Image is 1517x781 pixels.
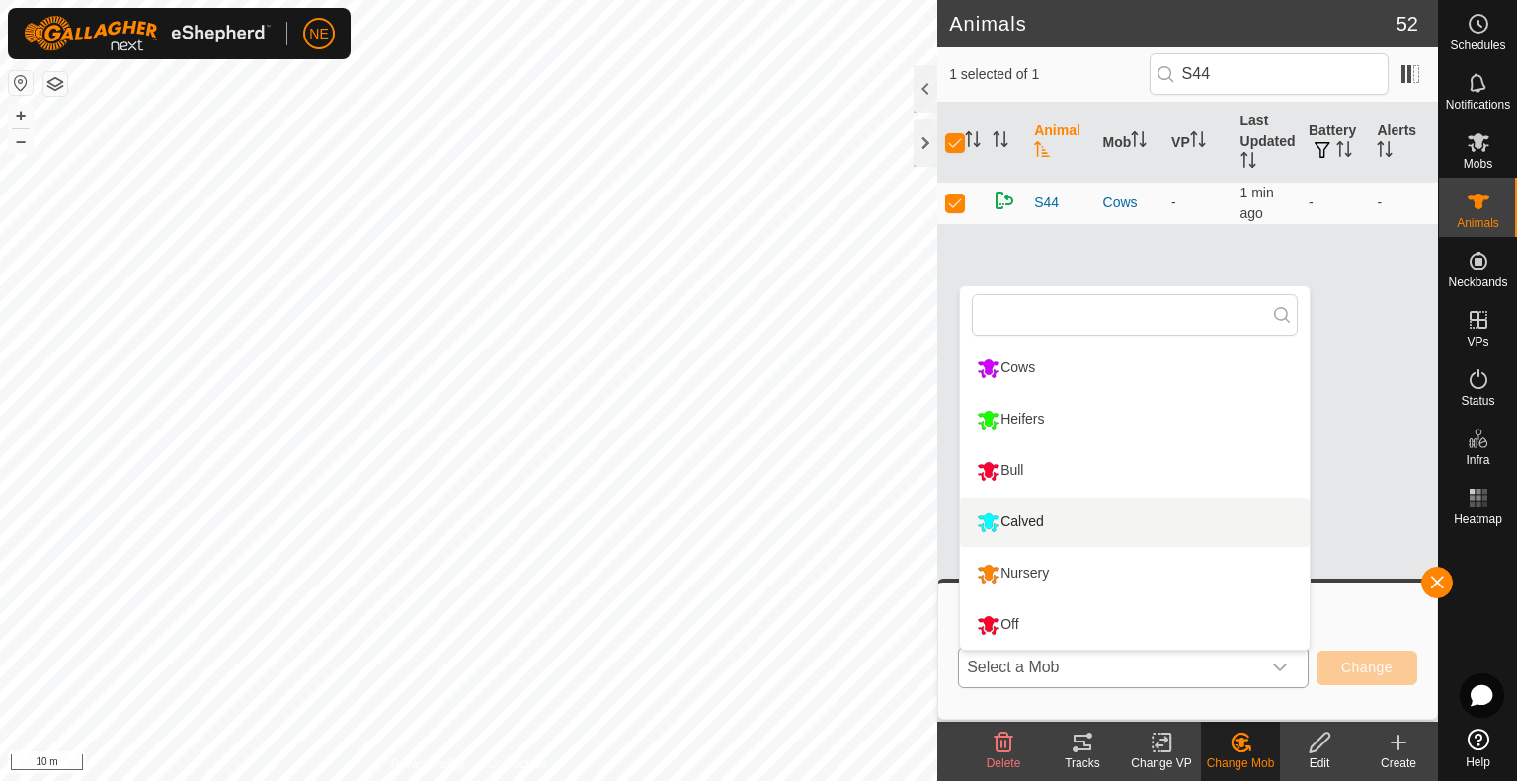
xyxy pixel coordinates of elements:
img: returning on [993,189,1016,212]
div: dropdown trigger [1260,648,1300,687]
th: VP [1163,103,1232,183]
ul: Option List [960,344,1310,650]
p-sorticon: Activate to sort [1131,134,1147,150]
div: Change VP [1122,754,1201,772]
span: Select a Mob [959,648,1260,687]
th: Animal [1026,103,1094,183]
th: Alerts [1369,103,1438,183]
th: Last Updated [1233,103,1301,183]
button: Change [1317,651,1417,685]
span: Animals [1457,217,1499,229]
button: – [9,129,33,153]
div: Cows [1103,193,1156,213]
li: Heifers [960,395,1310,444]
p-sorticon: Activate to sort [1240,155,1256,171]
td: - [1301,182,1369,224]
li: Nursery [960,549,1310,598]
a: Contact Us [488,755,546,773]
input: Search (S) [1150,53,1389,95]
li: Bull [960,446,1310,496]
p-sorticon: Activate to sort [993,134,1008,150]
div: Off [972,608,1023,642]
li: Calved [960,498,1310,547]
a: Help [1439,721,1517,776]
p-sorticon: Activate to sort [1034,144,1050,160]
span: Status [1461,395,1494,407]
span: Delete [987,756,1021,770]
div: Nursery [972,557,1054,590]
span: 13 Aug 2025, 3:00 pm [1240,185,1274,221]
span: Schedules [1450,39,1505,51]
p-sorticon: Activate to sort [965,134,981,150]
span: Heatmap [1454,513,1502,525]
li: Off [960,600,1310,650]
button: Reset Map [9,71,33,95]
app-display-virtual-paddock-transition: - [1171,195,1176,210]
th: Battery [1301,103,1369,183]
span: S44 [1034,193,1059,213]
p-sorticon: Activate to sort [1190,134,1206,150]
th: Mob [1095,103,1163,183]
li: Cows [960,344,1310,393]
span: Help [1466,756,1490,768]
div: Calved [972,506,1049,539]
a: Privacy Policy [391,755,465,773]
span: 1 selected of 1 [949,64,1149,85]
div: Bull [972,454,1028,488]
span: Mobs [1464,158,1492,170]
p-sorticon: Activate to sort [1336,144,1352,160]
span: 52 [1397,9,1418,39]
span: VPs [1467,336,1488,348]
div: Cows [972,351,1040,385]
div: Edit [1280,754,1359,772]
span: Infra [1466,454,1489,466]
div: Tracks [1043,754,1122,772]
span: Neckbands [1448,276,1507,288]
div: Heifers [972,403,1049,436]
span: Notifications [1446,99,1510,111]
span: Change [1341,660,1393,675]
div: Change Mob [1201,754,1280,772]
p-sorticon: Activate to sort [1377,144,1393,160]
td: - [1369,182,1438,224]
div: Create [1359,754,1438,772]
span: NE [309,24,328,44]
button: Map Layers [43,72,67,96]
h2: Animals [949,12,1397,36]
button: + [9,104,33,127]
img: Gallagher Logo [24,16,271,51]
